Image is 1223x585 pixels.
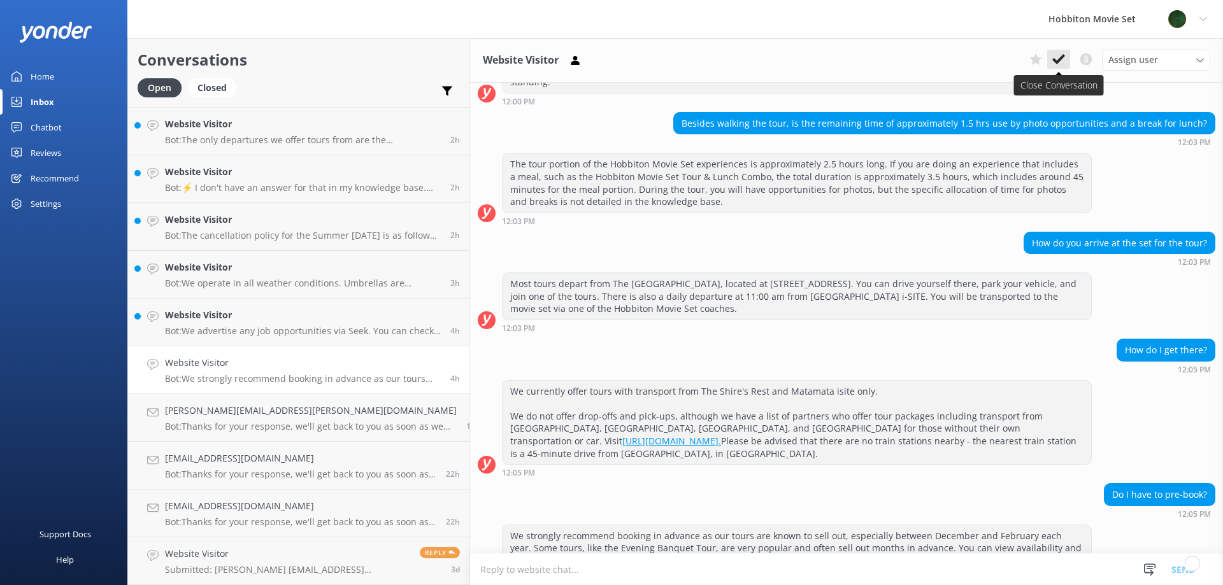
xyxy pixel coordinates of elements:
span: Sep 28 2025 02:09pm (UTC +13:00) Pacific/Auckland [450,134,460,145]
div: Sep 28 2025 12:05pm (UTC +13:00) Pacific/Auckland [1104,509,1215,518]
p: Bot: The only departures we offer tours from are the [GEOGRAPHIC_DATA] i-SITE at 11:00am daily, o... [165,134,441,146]
a: Website VisitorBot:We advertise any job opportunities via Seek. You can check for openings at [UR... [128,299,469,346]
div: How do you arrive at the set for the tour? [1024,232,1215,254]
p: Bot: Thanks for your response, we'll get back to you as soon as we can during opening hours. [165,469,436,480]
h4: Website Visitor [165,165,441,179]
span: Sep 28 2025 12:57pm (UTC +13:00) Pacific/Auckland [450,278,460,288]
p: Bot: We strongly recommend booking in advance as our tours are known to sell out, especially betw... [165,373,441,384]
a: Closed [188,80,243,94]
div: Help [56,547,74,572]
div: Do I have to pre-book? [1105,484,1215,505]
strong: 12:03 PM [502,218,535,225]
div: Support Docs [39,521,91,547]
div: We strongly recommend booking in advance as our tours are known to sell out, especially between D... [503,525,1091,572]
span: Sep 24 2025 06:14pm (UTC +13:00) Pacific/Auckland [451,564,460,575]
div: Sep 28 2025 12:03pm (UTC +13:00) Pacific/Auckland [502,323,1092,332]
textarea: To enrich screen reader interactions, please activate Accessibility in Grammarly extension settings [470,554,1223,585]
div: Sep 28 2025 12:05pm (UTC +13:00) Pacific/Auckland [1117,365,1215,374]
span: Sep 28 2025 01:44pm (UTC +13:00) Pacific/Auckland [450,230,460,241]
p: Bot: Thanks for your response, we'll get back to you as soon as we can during opening hours. [165,516,436,528]
h4: Website Visitor [165,117,441,131]
div: Sep 28 2025 12:05pm (UTC +13:00) Pacific/Auckland [502,468,1092,477]
span: Sep 28 2025 12:05pm (UTC +13:00) Pacific/Auckland [450,373,460,384]
div: Besides walking the tour, is the remaining time of approximately 1.5 hrs use by photo opportuniti... [674,113,1215,134]
div: We currently offer tours with transport from The Shire's Rest and Matamata isite only. We do not ... [503,381,1091,465]
div: Recommend [31,166,79,191]
img: yonder-white-logo.png [19,22,92,43]
div: Open [138,78,182,97]
strong: 12:03 PM [1178,139,1211,146]
a: [EMAIL_ADDRESS][DOMAIN_NAME]Bot:Thanks for your response, we'll get back to you as soon as we can... [128,490,469,537]
div: Sep 28 2025 12:03pm (UTC +13:00) Pacific/Auckland [1024,257,1215,266]
a: Website VisitorBot:The cancellation policy for the Summer [DATE] is as follows: Cancellations mad... [128,203,469,251]
div: Settings [31,191,61,216]
a: [URL][DOMAIN_NAME]. [622,435,721,447]
span: Sep 27 2025 04:48pm (UTC +13:00) Pacific/Auckland [446,516,460,527]
h4: Website Visitor [165,356,441,370]
h4: Website Visitor [165,213,441,227]
img: 34-1625720359.png [1168,10,1187,29]
div: Most tours depart from The [GEOGRAPHIC_DATA], located at [STREET_ADDRESS]. You can drive yourself... [503,273,1091,320]
a: Website VisitorBot:The only departures we offer tours from are the [GEOGRAPHIC_DATA] i-SITE at 11... [128,108,469,155]
strong: 12:03 PM [1178,258,1211,266]
p: Bot: Thanks for your response, we'll get back to you as soon as we can during opening hours. [165,421,457,432]
div: Sep 28 2025 12:03pm (UTC +13:00) Pacific/Auckland [673,137,1215,146]
div: Inbox [31,89,54,115]
div: Reviews [31,140,61,166]
span: Reply [420,547,460,558]
strong: 12:00 PM [502,98,535,106]
div: The tour portion of the Hobbiton Movie Set experiences is approximately 2.5 hours long. If you ar... [503,153,1091,212]
strong: 12:05 PM [502,469,535,477]
h2: Conversations [138,48,460,72]
span: Sep 27 2025 05:02pm (UTC +13:00) Pacific/Auckland [446,469,460,479]
p: Bot: ⚡ I don't have an answer for that in my knowledge base. Please try and rephrase your questio... [165,182,441,194]
h3: Website Visitor [483,52,559,69]
strong: 12:03 PM [502,325,535,332]
p: Bot: The cancellation policy for the Summer [DATE] is as follows: Cancellations made more than 7 ... [165,230,441,241]
a: [PERSON_NAME][EMAIL_ADDRESS][PERSON_NAME][DOMAIN_NAME]Bot:Thanks for your response, we'll get bac... [128,394,469,442]
h4: Website Visitor [165,308,441,322]
h4: [PERSON_NAME][EMAIL_ADDRESS][PERSON_NAME][DOMAIN_NAME] [165,404,457,418]
span: Sep 28 2025 12:07pm (UTC +13:00) Pacific/Auckland [450,325,460,336]
div: Chatbot [31,115,62,140]
a: Website VisitorBot:We operate in all weather conditions. Umbrellas are provided in the event of r... [128,251,469,299]
span: Sep 28 2025 04:58am (UTC +13:00) Pacific/Auckland [466,421,480,432]
div: Closed [188,78,236,97]
h4: Website Visitor [165,547,410,561]
strong: 12:05 PM [1178,366,1211,374]
strong: 12:05 PM [1178,511,1211,518]
a: Website VisitorBot:⚡ I don't have an answer for that in my knowledge base. Please try and rephras... [128,155,469,203]
div: Sep 28 2025 12:03pm (UTC +13:00) Pacific/Auckland [502,216,1092,225]
div: Sep 28 2025 12:00pm (UTC +13:00) Pacific/Auckland [502,97,1092,106]
h4: [EMAIL_ADDRESS][DOMAIN_NAME] [165,499,436,513]
p: Submitted: [PERSON_NAME] [EMAIL_ADDRESS][DOMAIN_NAME] Looking for special events dates for 2026 (... [165,564,410,575]
p: Bot: We advertise any job opportunities via Seek. You can check for openings at [URL][DOMAIN_NAME]. [165,325,441,337]
h4: [EMAIL_ADDRESS][DOMAIN_NAME] [165,451,436,465]
h4: Website Visitor [165,260,441,274]
a: Open [138,80,188,94]
span: Sep 28 2025 01:47pm (UTC +13:00) Pacific/Auckland [450,182,460,193]
div: How do I get there? [1117,339,1215,361]
div: Home [31,64,54,89]
a: Website VisitorBot:We strongly recommend booking in advance as our tours are known to sell out, e... [128,346,469,394]
span: Assign user [1108,53,1158,67]
a: [EMAIL_ADDRESS][DOMAIN_NAME]Bot:Thanks for your response, we'll get back to you as soon as we can... [128,442,469,490]
p: Bot: We operate in all weather conditions. Umbrellas are provided in the event of rain, and we re... [165,278,441,289]
a: Website VisitorSubmitted: [PERSON_NAME] [EMAIL_ADDRESS][DOMAIN_NAME] Looking for special events d... [128,537,469,585]
div: Assign User [1102,50,1210,70]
